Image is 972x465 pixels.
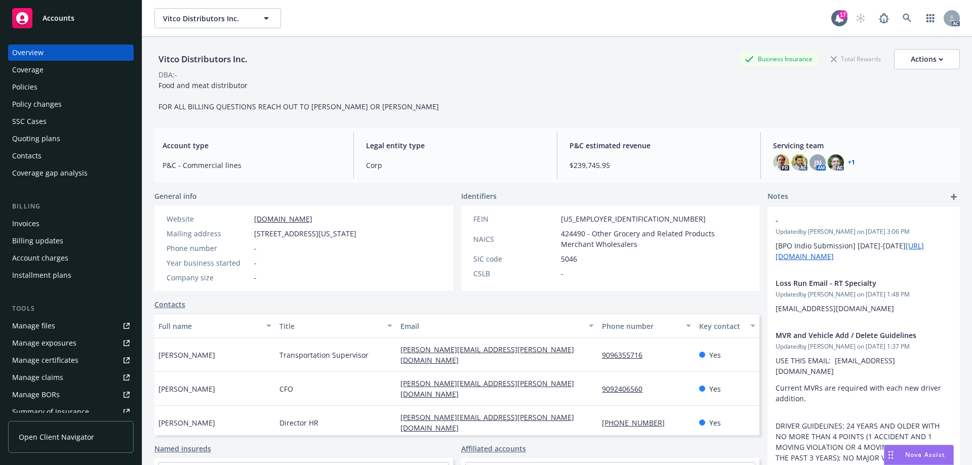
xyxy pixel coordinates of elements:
span: Loss Run Email - RT Specialty [776,278,925,288]
div: Coverage gap analysis [12,165,88,181]
a: [PERSON_NAME][EMAIL_ADDRESS][PERSON_NAME][DOMAIN_NAME] [400,378,574,399]
div: Account charges [12,250,68,266]
span: Corp [366,160,545,171]
a: add [948,191,960,203]
a: Manage claims [8,369,134,386]
span: Updated by [PERSON_NAME] on [DATE] 3:06 PM [776,227,952,236]
span: [PERSON_NAME] [158,417,215,428]
span: Open Client Navigator [19,432,94,442]
span: Vitco Distributors Inc. [163,13,251,24]
div: Actions [911,50,943,69]
a: [PERSON_NAME][EMAIL_ADDRESS][PERSON_NAME][DOMAIN_NAME] [400,345,574,365]
div: FEIN [473,214,557,224]
div: Phone number [167,243,250,253]
button: Nova Assist [884,445,954,465]
span: Food and meat distributor FOR ALL BILLING QUESTIONS REACH OUT TO [PERSON_NAME] OR [PERSON_NAME] [158,80,439,111]
div: Full name [158,321,260,331]
a: Manage exposures [8,335,134,351]
div: Title [279,321,381,331]
span: 5046 [561,253,577,264]
div: Manage BORs [12,387,60,403]
a: Manage certificates [8,352,134,368]
div: Manage files [12,318,55,334]
a: Billing updates [8,233,134,249]
p: Current MVRs are required with each new driver addition. [776,383,952,404]
div: Mailing address [167,228,250,239]
a: Summary of insurance [8,404,134,420]
div: Billing updates [12,233,63,249]
div: Key contact [699,321,744,331]
a: Coverage [8,62,134,78]
a: Report a Bug [874,8,894,28]
span: CFO [279,384,293,394]
span: $239,745.95 [570,160,748,171]
div: Contacts [12,148,42,164]
a: 9092406560 [602,384,651,394]
a: Installment plans [8,267,134,283]
a: Named insureds [154,443,211,454]
a: Contacts [154,299,185,310]
div: Billing [8,201,134,212]
button: Full name [154,314,275,338]
div: SIC code [473,253,557,264]
span: General info [154,191,197,201]
div: Overview [12,45,44,61]
div: Summary of insurance [12,404,89,420]
a: Contacts [8,148,134,164]
div: Policies [12,79,37,95]
p: USE THIS EMAIL: [EMAIL_ADDRESS][DOMAIN_NAME] [776,355,952,376]
a: Manage BORs [8,387,134,403]
div: Manage exposures [12,335,76,351]
span: Account type [163,140,341,151]
span: - [776,215,925,226]
span: JN [814,157,822,168]
a: Policy changes [8,96,134,112]
div: Website [167,214,250,224]
span: P&C - Commercial lines [163,160,341,171]
a: Switch app [920,8,941,28]
span: - [561,268,563,279]
div: Manage claims [12,369,63,386]
div: DBA: - [158,69,177,80]
div: Drag to move [884,445,897,464]
div: Email [400,321,583,331]
span: Yes [709,350,721,360]
button: Phone number [598,314,695,338]
div: SSC Cases [12,113,47,130]
span: [STREET_ADDRESS][US_STATE] [254,228,356,239]
a: Coverage gap analysis [8,165,134,181]
button: Title [275,314,396,338]
span: - [254,272,257,283]
a: Account charges [8,250,134,266]
div: CSLB [473,268,557,279]
img: photo [828,154,844,171]
span: - [254,243,257,253]
span: [PERSON_NAME] [158,384,215,394]
a: [DOMAIN_NAME] [254,214,312,224]
img: photo [791,154,807,171]
span: Transportation Supervisor [279,350,369,360]
button: Key contact [695,314,759,338]
span: Updated by [PERSON_NAME] on [DATE] 1:48 PM [776,290,952,299]
div: -Updatedby [PERSON_NAME] on [DATE] 3:06 PM[BPO Indio Submission] [DATE]-[DATE][URL][DOMAIN_NAME] [767,207,960,270]
a: Manage files [8,318,134,334]
a: Policies [8,79,134,95]
div: Company size [167,272,250,283]
a: SSC Cases [8,113,134,130]
a: [PERSON_NAME][EMAIL_ADDRESS][PERSON_NAME][DOMAIN_NAME] [400,412,574,433]
span: MVR and Vehicle Add / Delete Guidelines [776,330,925,341]
span: Director HR [279,417,318,428]
a: Search [897,8,917,28]
div: Business Insurance [740,53,818,65]
div: 17 [838,10,847,19]
div: Quoting plans [12,131,60,147]
span: [PERSON_NAME] [158,350,215,360]
button: Email [396,314,598,338]
a: 9096355716 [602,350,651,360]
div: Policy changes [12,96,62,112]
a: Affiliated accounts [461,443,526,454]
span: 424490 - Other Grocery and Related Products Merchant Wholesalers [561,228,748,249]
div: Coverage [12,62,44,78]
span: Notes [767,191,788,203]
a: Quoting plans [8,131,134,147]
